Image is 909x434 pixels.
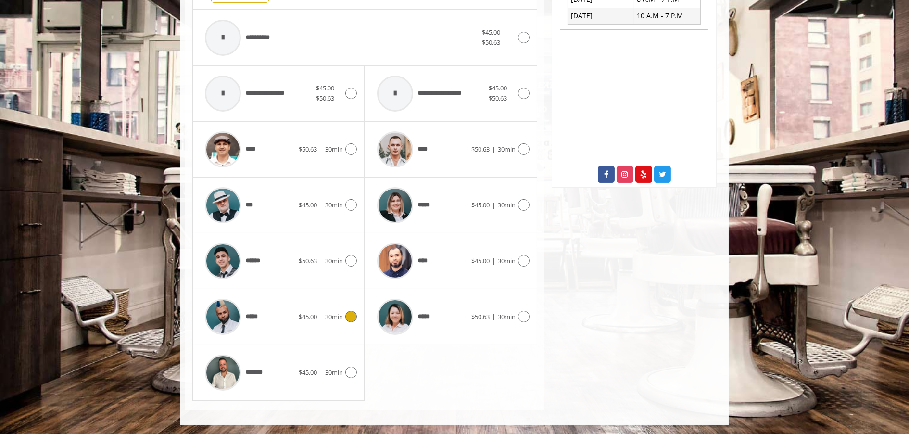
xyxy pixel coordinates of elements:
span: $50.63 [299,256,317,265]
span: $45.00 [299,368,317,377]
span: | [492,201,495,209]
span: | [492,312,495,321]
span: | [319,201,323,209]
span: | [492,256,495,265]
span: | [319,256,323,265]
span: $50.63 [471,145,490,153]
span: $45.00 - $50.63 [489,84,510,102]
span: 30min [498,312,516,321]
span: 30min [325,256,343,265]
span: $50.63 [471,312,490,321]
span: $45.00 [299,312,317,321]
span: 30min [498,201,516,209]
span: | [319,312,323,321]
span: $45.00 - $50.63 [316,84,338,102]
span: 30min [498,256,516,265]
span: 30min [498,145,516,153]
span: $45.00 [471,256,490,265]
span: | [319,368,323,377]
span: $45.00 - $50.63 [482,28,504,47]
span: 30min [325,145,343,153]
span: 30min [325,368,343,377]
td: 10 A.M - 7 P.M [634,8,700,24]
span: 30min [325,201,343,209]
span: $45.00 [299,201,317,209]
span: $50.63 [299,145,317,153]
span: | [492,145,495,153]
span: $45.00 [471,201,490,209]
span: 30min [325,312,343,321]
span: | [319,145,323,153]
td: [DATE] [568,8,634,24]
